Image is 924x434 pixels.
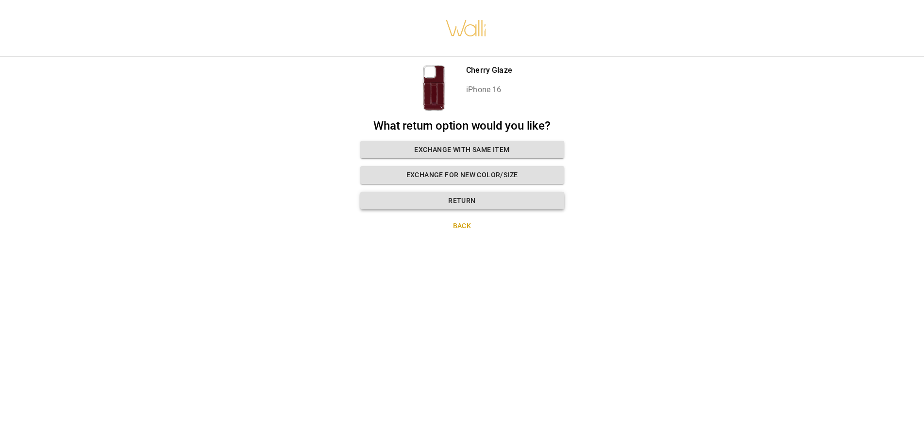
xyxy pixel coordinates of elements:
[360,217,564,235] button: Back
[360,141,564,159] button: Exchange with same item
[360,166,564,184] button: Exchange for new color/size
[360,192,564,210] button: Return
[466,65,512,76] p: Cherry Glaze
[360,119,564,133] h2: What return option would you like?
[466,84,512,96] p: iPhone 16
[445,7,487,49] img: walli-inc.myshopify.com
